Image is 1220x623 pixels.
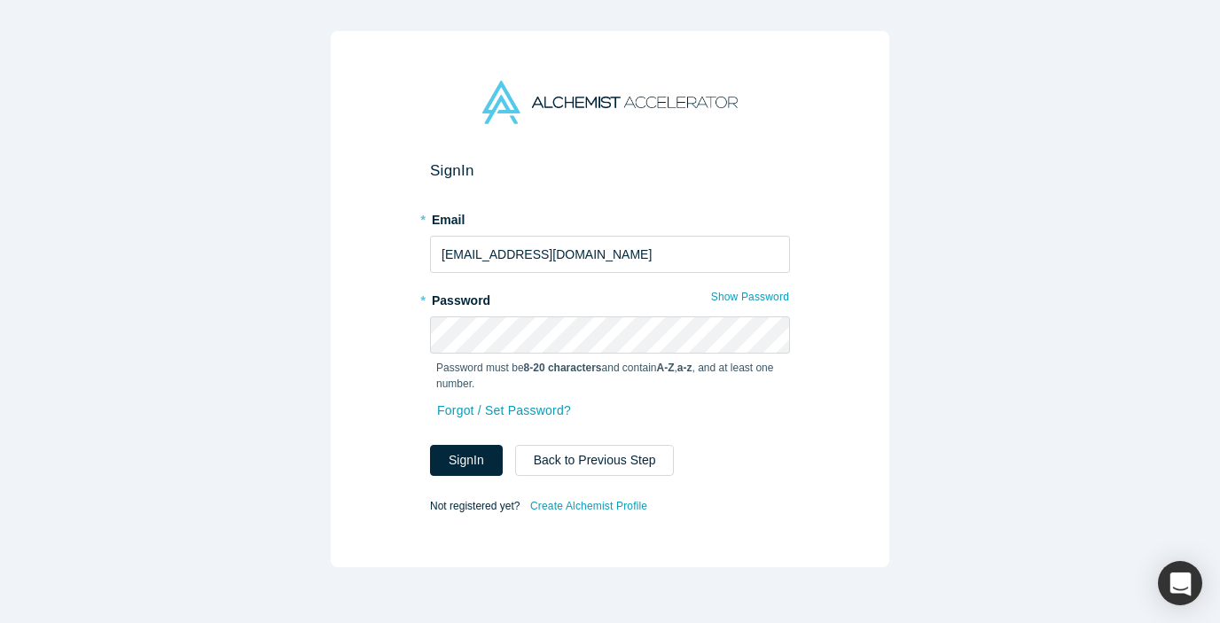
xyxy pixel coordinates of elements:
[677,362,692,374] strong: a-z
[430,500,520,512] span: Not registered yet?
[430,285,790,310] label: Password
[710,285,790,308] button: Show Password
[657,362,675,374] strong: A-Z
[430,205,790,230] label: Email
[515,445,675,476] button: Back to Previous Step
[524,362,602,374] strong: 8-20 characters
[436,360,784,392] p: Password must be and contain , , and at least one number.
[529,495,648,518] a: Create Alchemist Profile
[436,395,572,426] a: Forgot / Set Password?
[482,81,738,124] img: Alchemist Accelerator Logo
[430,161,790,180] h2: Sign In
[430,445,503,476] button: SignIn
